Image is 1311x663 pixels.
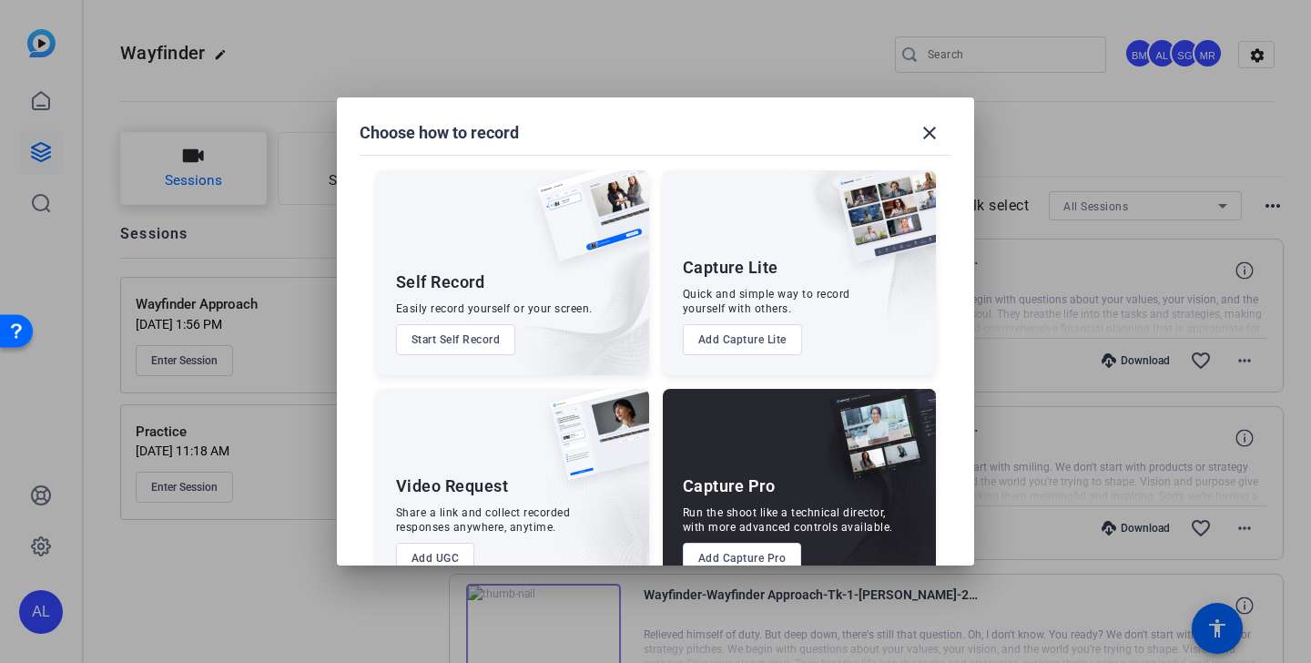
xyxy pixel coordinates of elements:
[544,445,649,594] img: embarkstudio-ugc-content.png
[396,505,571,535] div: Share a link and collect recorded responses anywhere, anytime.
[396,324,516,355] button: Start Self Record
[360,122,519,144] h1: Choose how to record
[396,475,509,497] div: Video Request
[536,389,649,499] img: ugc-content.png
[523,170,649,280] img: self-record.png
[683,257,778,279] div: Capture Lite
[683,324,802,355] button: Add Capture Lite
[683,543,802,574] button: Add Capture Pro
[773,170,936,352] img: embarkstudio-capture-lite.png
[396,543,475,574] button: Add UGC
[683,475,776,497] div: Capture Pro
[919,122,940,144] mat-icon: close
[683,287,850,316] div: Quick and simple way to record yourself with others.
[823,170,936,281] img: capture-lite.png
[683,505,893,535] div: Run the shoot like a technical director, with more advanced controls available.
[396,271,485,293] div: Self Record
[801,412,936,594] img: embarkstudio-capture-pro.png
[491,209,649,375] img: embarkstudio-self-record.png
[396,301,593,316] div: Easily record yourself or your screen.
[816,389,936,500] img: capture-pro.png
